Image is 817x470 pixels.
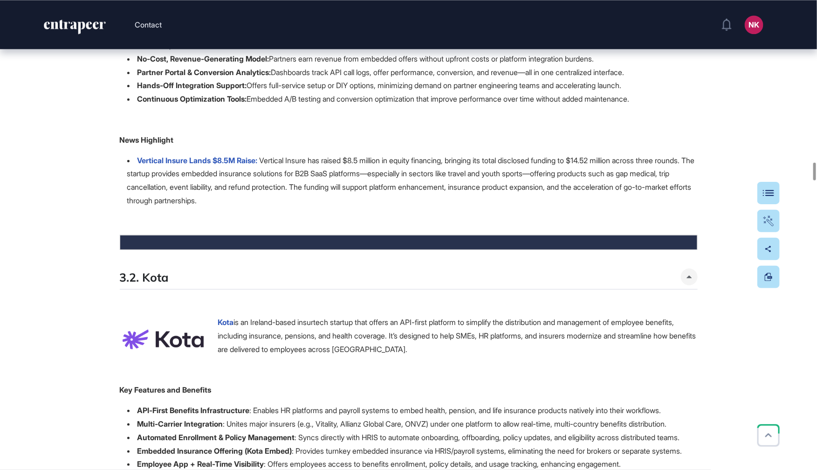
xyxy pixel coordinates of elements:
span: : Enables HR platforms and payroll systems to embed health, pension, and life insurance products ... [137,406,659,415]
strong: Key Features and Benefits [120,385,212,394]
h5: 3.2. Kota [120,269,169,285]
a: Vertical Insure Lands $8.5M Raise: [137,156,258,165]
p: . [137,406,661,415]
p: . [137,433,680,442]
span: Partners earn revenue from embedded offers without upfront costs or platform integration burdens. [269,54,594,63]
a: Kota [218,318,233,327]
strong: No-Cost, Revenue-Generating Model: [137,54,269,63]
span: : Offers employees access to benefits enrollment, policy details, and usage tracking, enhancing e... [137,459,619,469]
strong: Automated Enrollment & Policy Management [137,433,295,442]
span: Dashboards track API call logs, offer performance, conversion, and revenue—all in one centralized... [271,68,625,77]
p: . [137,419,667,429]
strong: Employee App + Real-Time Visibility [137,459,264,469]
strong: Embedded Insurance Offering (Kota Embed) [137,446,292,456]
strong: Hands-Off Integration Support: [137,81,247,90]
strong: API-First Benefits Infrastructure [137,406,250,415]
strong: Continuous Optimization Tools: [137,94,247,104]
span: : Unites major insurers (e.g., Vitality, Allianz Global Care, ONVZ) under one platform to allow r... [137,419,665,429]
span: Vertical Insure has raised $8.5 million in equity financing, bringing its total disclosed funding... [127,156,695,205]
img: 686962a0d9d07bbaa2a106d3.png [123,330,204,350]
span: Embedded A/B testing and conversion optimization that improve performance over time without added... [247,94,630,104]
p: . [137,459,621,469]
p: is an Ireland-based insurtech startup that offers an API-first platform to simplify the distribut... [218,316,697,356]
button: Contact [135,19,162,31]
strong: News Highlight [120,135,174,145]
span: : Provides turnkey embedded insurance via HRIS/payroll systems, eliminating the need for brokers ... [137,446,682,456]
span: Offers full-service setup or DIY options, minimizing demand on partner engineering teams and acce... [247,81,622,90]
a: entrapeer-logo [43,20,107,37]
strong: Partner Portal & Conversion Analytics: [137,68,271,77]
button: NK [745,15,763,34]
strong: Multi-Carrier Integration [137,419,223,429]
span: : Syncs directly with HRIS to automate onboarding, offboarding, policy updates, and eligibility a... [137,433,678,442]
